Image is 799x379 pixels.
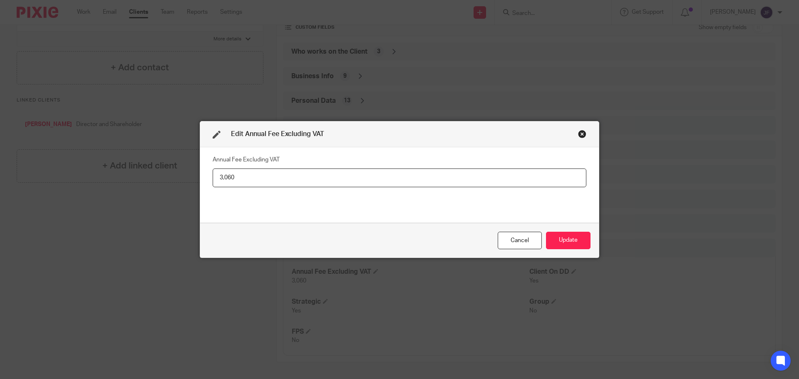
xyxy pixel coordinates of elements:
div: Close this dialog window [578,130,586,138]
span: Edit Annual Fee Excluding VAT [231,131,324,137]
label: Annual Fee Excluding VAT [213,156,280,164]
div: Close this dialog window [498,232,542,250]
input: Annual Fee Excluding VAT [213,168,586,187]
button: Update [546,232,591,250]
